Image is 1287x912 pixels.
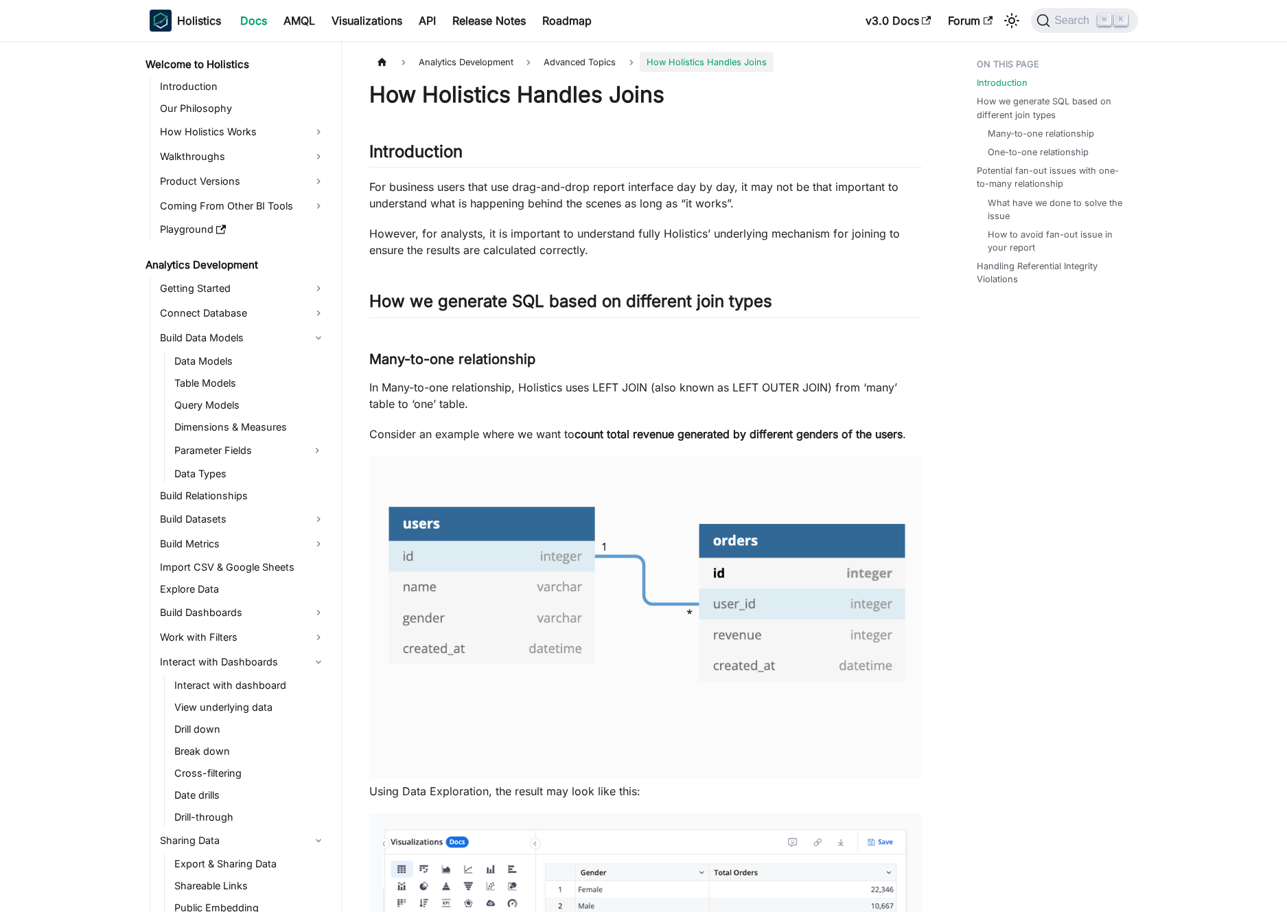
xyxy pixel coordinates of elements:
[156,195,329,217] a: Coming From Other BI Tools
[136,41,342,912] nav: Docs sidebar
[170,876,329,896] a: Shareable Links
[141,255,329,275] a: Analytics Development
[170,764,329,783] a: Cross-filtering
[156,580,329,599] a: Explore Data
[177,12,221,29] b: Holistics
[369,426,922,442] p: Consider an example where we want to .
[275,10,323,32] a: AMQL
[940,10,1001,32] a: Forum
[444,10,534,32] a: Release Notes
[369,225,922,258] p: However, for analysts, it is important to understand fully Holistics’ underlying mechanism for jo...
[369,179,922,212] p: For business users that use drag-and-drop report interface day by day, it may not be that importa...
[156,830,329,852] a: Sharing Data
[141,55,329,74] a: Welcome to Holistics
[977,76,1028,89] a: Introduction
[369,291,922,317] h2: How we generate SQL based on different join types
[156,146,329,168] a: Walkthroughs
[156,170,329,192] a: Product Versions
[305,440,329,461] button: Expand sidebar category 'Parameter Fields'
[170,854,329,874] a: Export & Sharing Data
[1031,8,1137,33] button: Search (Command+K)
[369,52,922,72] nav: Breadcrumbs
[150,10,172,32] img: Holistics
[640,52,774,72] span: How Holistics Handles Joins
[412,52,520,72] span: Analytics Development
[575,427,903,441] strong: count total revenue generated by different genders of the users
[156,602,329,624] a: Build Dashboards
[369,351,922,368] h3: Many-to-one relationship
[1098,14,1111,26] kbd: ⌘
[170,808,329,827] a: Drill-through
[156,77,329,96] a: Introduction
[170,352,329,371] a: Data Models
[170,720,329,739] a: Drill down
[369,81,922,109] h1: How Holistics Handles Joins
[156,626,329,648] a: Work with Filters
[977,164,1130,190] a: Potential fan-out issues with one-to-many relationship
[1114,14,1128,26] kbd: K
[1001,10,1023,32] button: Switch between dark and light mode (currently light mode)
[170,676,329,695] a: Interact with dashboard
[156,99,329,118] a: Our Philosophy
[156,486,329,505] a: Build Relationships
[156,651,329,673] a: Interact with Dashboards
[323,10,410,32] a: Visualizations
[534,10,600,32] a: Roadmap
[857,10,940,32] a: v3.0 Docs
[977,260,1130,286] a: Handling Referential Integrity Violations
[369,783,922,799] p: Using Data Exploration, the result may look like this:
[369,141,922,168] h2: Introduction
[156,277,329,299] a: Getting Started
[232,10,275,32] a: Docs
[156,327,329,349] a: Build Data Models
[170,786,329,805] a: Date drills
[369,379,922,412] p: In Many-to-one relationship, Holistics uses LEFT JOIN (also known as LEFT OUTER JOIN) from ‘many’...
[537,52,623,72] span: Advanced Topics
[170,440,305,461] a: Parameter Fields
[988,228,1124,254] a: How to avoid fan-out issue in your report
[156,220,329,239] a: Playground
[410,10,444,32] a: API
[150,10,221,32] a: HolisticsHolistics
[170,464,329,483] a: Data Types
[988,146,1089,159] a: One-to-one relationship
[156,121,329,143] a: How Holistics Works
[170,374,329,393] a: Table Models
[156,558,329,577] a: Import CSV & Google Sheets
[170,698,329,717] a: View underlying data
[170,742,329,761] a: Break down
[156,508,329,530] a: Build Datasets
[988,127,1094,140] a: Many-to-one relationship
[988,196,1124,223] a: What have we done to solve the issue
[369,52,395,72] a: Home page
[156,533,329,555] a: Build Metrics
[977,95,1130,121] a: How we generate SQL based on different join types
[170,418,329,437] a: Dimensions & Measures
[170,396,329,415] a: Query Models
[1050,14,1098,27] span: Search
[156,302,329,324] a: Connect Database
